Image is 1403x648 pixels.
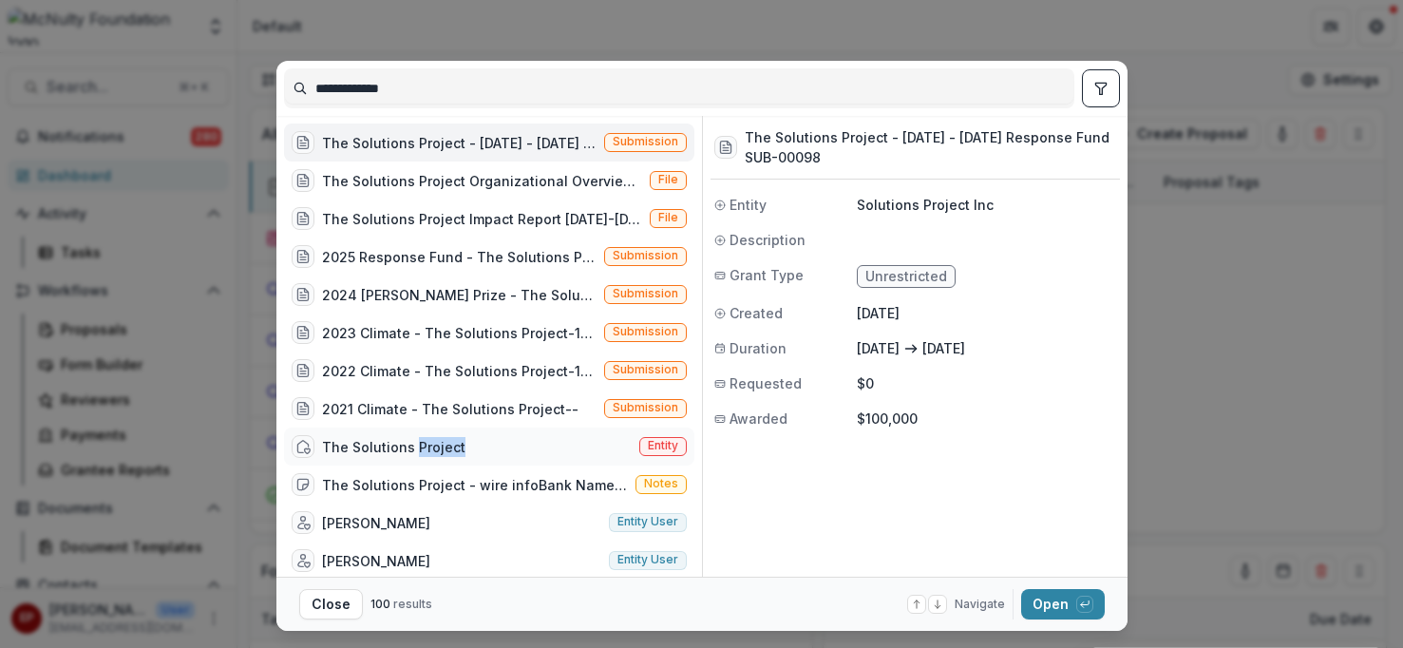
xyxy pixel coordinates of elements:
span: Awarded [730,409,787,429]
p: [DATE] [922,338,965,358]
span: Created [730,303,783,323]
p: $0 [857,373,1116,393]
span: Submission [613,249,678,262]
p: [DATE] [857,303,1116,323]
p: $100,000 [857,409,1116,429]
div: 2022 Climate - The Solutions Project-10/31/2022-10/31/2023 [322,361,597,381]
button: toggle filters [1082,69,1120,107]
div: The Solutions Project Organizational Overview 2025_.pdf [322,171,642,191]
div: 2021 Climate - The Solutions Project-- [322,399,578,419]
span: Submission [613,325,678,338]
span: Grant Type [730,265,804,285]
div: 2025 Response Fund - The Solutions Project (For the Solutions Project’s efforts to support frontl... [322,247,597,267]
span: Description [730,230,806,250]
h3: SUB-00098 [745,147,1109,167]
button: Close [299,589,363,619]
span: Submission [613,401,678,414]
span: Entity [648,439,678,452]
span: 100 [370,597,390,611]
div: [PERSON_NAME] [322,513,430,533]
span: Unrestricted [865,269,947,285]
p: [DATE] [857,338,900,358]
div: [PERSON_NAME] [322,551,430,571]
span: Navigate [955,596,1005,613]
span: results [393,597,432,611]
div: 2023 Climate - The Solutions Project-11/30/2023-11/30/2024 [322,323,597,343]
span: Entity [730,195,767,215]
span: Submission [613,135,678,148]
span: File [658,211,678,224]
span: Notes [644,477,678,490]
span: Entity user [617,515,678,528]
div: The Solutions Project - wire infoBank Name: Amalgamated BankBank Address: [STREET_ADDRESS][US_STA... [322,475,628,495]
span: Submission [613,363,678,376]
span: Entity user [617,553,678,566]
div: The Solutions Project - [DATE] - [DATE] Response Fund [322,133,597,153]
button: Open [1021,589,1105,619]
div: 2024 [PERSON_NAME] Prize - The Solutions Project [322,285,597,305]
h3: The Solutions Project - [DATE] - [DATE] Response Fund [745,127,1109,147]
span: Submission [613,287,678,300]
div: The Solutions Project Impact Report [DATE]-[DATE].pdf [322,209,642,229]
p: Solutions Project Inc [857,195,1116,215]
div: The Solutions Project [322,437,465,457]
span: Duration [730,338,787,358]
span: Requested [730,373,802,393]
span: File [658,173,678,186]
